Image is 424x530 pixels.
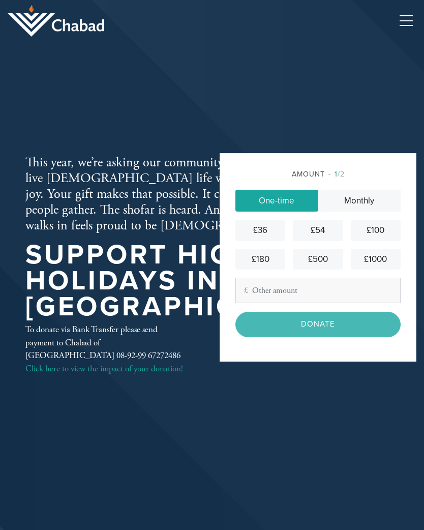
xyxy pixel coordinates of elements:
[335,170,338,179] span: 1
[297,253,339,266] div: £500
[239,253,281,266] div: £180
[25,155,345,234] h2: This year, we’re asking our community to rise like a lion. To live [DEMOGRAPHIC_DATA] life with s...
[355,224,397,237] div: £100
[355,253,397,266] div: £1000
[235,278,401,303] input: Other amount
[293,220,343,241] a: £54
[351,220,401,241] a: £100
[25,363,183,374] a: Click here to view the impact of your donation!
[235,169,401,180] div: Amount
[297,224,339,237] div: £54
[25,242,345,320] h1: Support High Holidays in [GEOGRAPHIC_DATA]
[25,323,187,375] div: To donate via Bank Transfer please send payment to Chabad of [GEOGRAPHIC_DATA] 08-92-99 67272486
[328,170,345,179] span: /2
[235,220,285,241] a: £36
[351,249,401,270] a: £1000
[235,190,318,212] a: One-time
[8,5,104,37] img: logo_half.png
[235,249,285,270] a: £180
[293,249,343,270] a: £500
[239,224,281,237] div: £36
[318,190,401,212] a: Monthly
